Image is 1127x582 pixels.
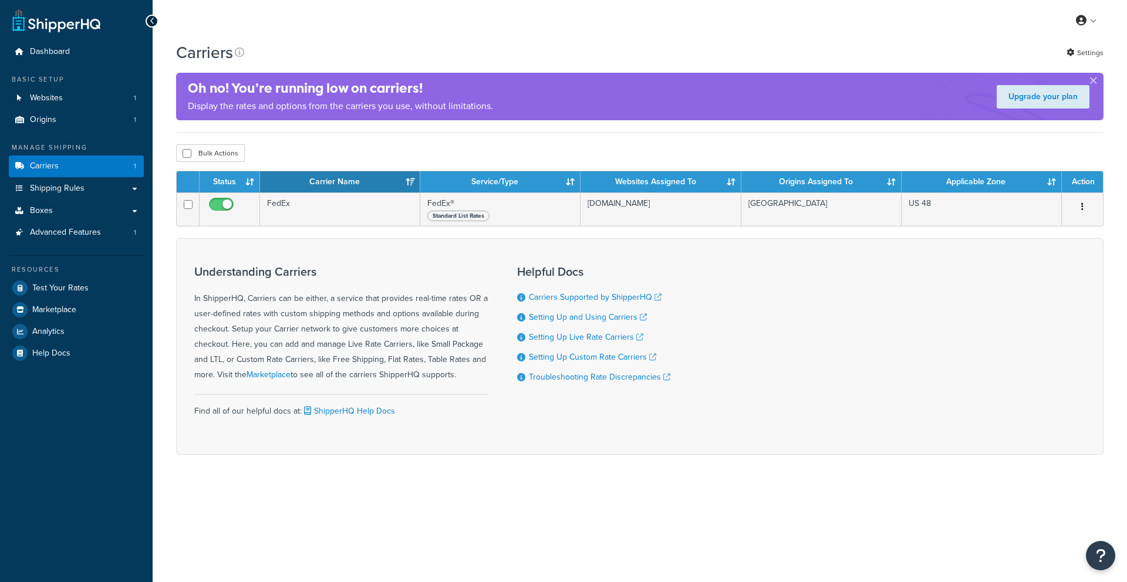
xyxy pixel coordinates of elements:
[581,192,741,226] td: [DOMAIN_NAME]
[9,299,144,320] a: Marketplace
[420,192,581,226] td: FedEx®
[581,171,741,192] th: Websites Assigned To: activate to sort column ascending
[30,184,85,194] span: Shipping Rules
[1062,171,1103,192] th: Action
[176,41,233,64] h1: Carriers
[30,93,63,103] span: Websites
[1086,541,1115,570] button: Open Resource Center
[134,228,136,238] span: 1
[9,222,144,243] li: Advanced Features
[134,115,136,125] span: 1
[30,228,101,238] span: Advanced Features
[902,171,1062,192] th: Applicable Zone: activate to sort column ascending
[247,368,291,381] a: Marketplace
[9,143,144,153] div: Manage Shipping
[9,321,144,342] a: Analytics
[194,265,488,278] h3: Understanding Carriers
[9,109,144,131] li: Origins
[30,47,70,57] span: Dashboard
[194,394,488,419] div: Find all of our helpful docs at:
[32,305,76,315] span: Marketplace
[1067,45,1104,61] a: Settings
[9,343,144,364] a: Help Docs
[9,75,144,84] div: Basic Setup
[32,327,65,337] span: Analytics
[9,41,144,63] a: Dashboard
[30,161,59,171] span: Carriers
[902,192,1062,226] td: US 48
[997,85,1089,109] a: Upgrade your plan
[188,98,493,114] p: Display the rates and options from the carriers you use, without limitations.
[741,192,902,226] td: [GEOGRAPHIC_DATA]
[529,311,647,323] a: Setting Up and Using Carriers
[529,351,656,363] a: Setting Up Custom Rate Carriers
[188,79,493,98] h4: Oh no! You’re running low on carriers!
[134,161,136,171] span: 1
[517,265,670,278] h3: Helpful Docs
[32,283,89,293] span: Test Your Rates
[134,93,136,103] span: 1
[741,171,902,192] th: Origins Assigned To: activate to sort column ascending
[529,291,662,303] a: Carriers Supported by ShipperHQ
[529,331,643,343] a: Setting Up Live Rate Carriers
[427,211,490,221] span: Standard List Rates
[200,171,260,192] th: Status: activate to sort column ascending
[176,144,245,162] button: Bulk Actions
[9,200,144,222] a: Boxes
[9,87,144,109] li: Websites
[9,265,144,275] div: Resources
[260,192,420,226] td: FedEx
[529,371,670,383] a: Troubleshooting Rate Discrepancies
[194,265,488,383] div: In ShipperHQ, Carriers can be either, a service that provides real-time rates OR a user-defined r...
[30,206,53,216] span: Boxes
[32,348,70,358] span: Help Docs
[9,155,144,177] a: Carriers 1
[30,115,56,125] span: Origins
[9,278,144,299] a: Test Your Rates
[302,405,395,417] a: ShipperHQ Help Docs
[9,222,144,243] a: Advanced Features 1
[9,87,144,109] a: Websites 1
[9,109,144,131] a: Origins 1
[9,155,144,177] li: Carriers
[9,178,144,199] a: Shipping Rules
[12,9,100,32] a: ShipperHQ Home
[420,171,581,192] th: Service/Type: activate to sort column ascending
[260,171,420,192] th: Carrier Name: activate to sort column ascending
